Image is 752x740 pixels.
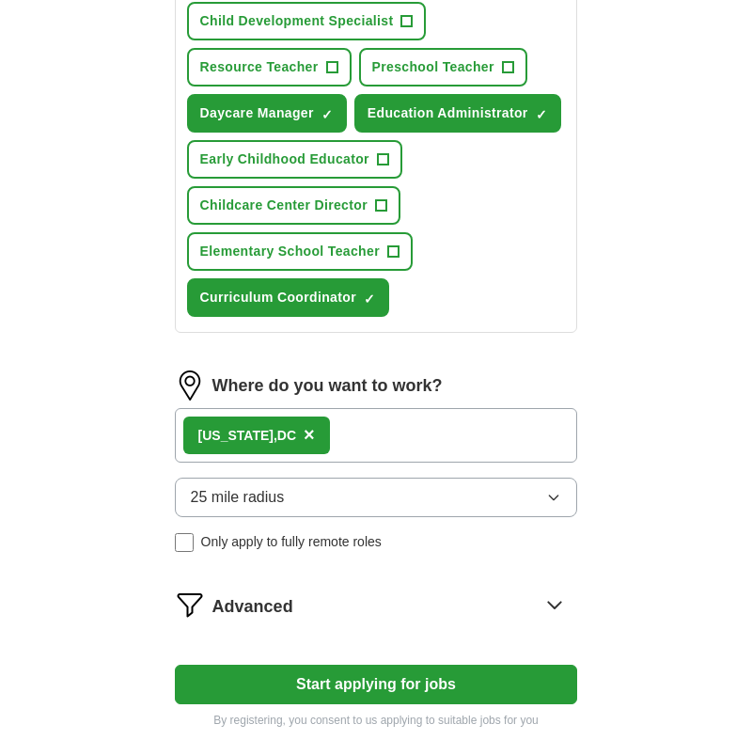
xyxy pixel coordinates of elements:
button: Childcare Center Director [187,186,400,225]
span: × [304,424,315,445]
button: Preschool Teacher [359,48,527,87]
span: 25 mile radius [191,486,285,509]
img: filter [175,590,205,620]
div: DC [198,426,297,446]
span: Childcare Center Director [200,196,368,215]
p: By registering, you consent to us applying to suitable jobs for you [175,712,578,729]
button: Daycare Manager✓ [187,94,347,133]
button: 25 mile radius [175,478,578,517]
span: ✓ [364,291,375,307]
span: Daycare Manager [200,103,314,123]
span: Child Development Specialist [200,11,394,31]
button: Early Childhood Educator [187,140,402,179]
span: Resource Teacher [200,57,319,77]
button: Resource Teacher [187,48,352,87]
span: Curriculum Coordinator [200,288,356,307]
button: Elementary School Teacher [187,232,413,271]
button: × [304,421,315,449]
button: Curriculum Coordinator✓ [187,278,389,317]
button: Start applying for jobs [175,665,578,704]
button: Education Administrator✓ [354,94,561,133]
span: Elementary School Teacher [200,242,380,261]
button: Child Development Specialist [187,2,427,40]
span: Early Childhood Educator [200,150,369,169]
span: Only apply to fully remote roles [201,532,382,552]
img: location.png [175,370,205,401]
span: ✓ [536,107,547,122]
input: Only apply to fully remote roles [175,533,194,552]
strong: [US_STATE], [198,428,277,443]
span: Education Administrator [368,103,528,123]
label: Where do you want to work? [212,373,443,399]
span: Preschool Teacher [372,57,494,77]
span: Advanced [212,594,293,620]
span: ✓ [321,107,333,122]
